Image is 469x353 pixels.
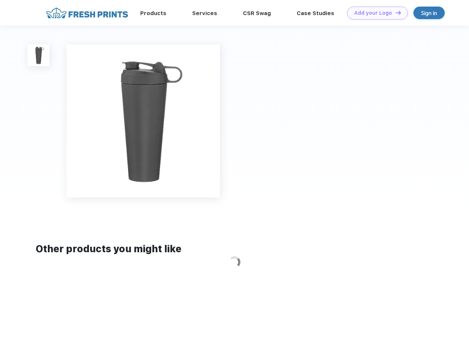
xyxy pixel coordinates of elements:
img: func=resize&h=640 [67,44,220,197]
a: Products [140,10,166,17]
img: func=resize&h=100 [28,44,49,66]
img: fo%20logo%202.webp [44,7,130,19]
div: Sign in [421,9,437,17]
div: Other products you might like [36,242,433,256]
a: Sign in [413,7,445,19]
div: Add your Logo [354,10,392,16]
img: DT [396,11,401,15]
